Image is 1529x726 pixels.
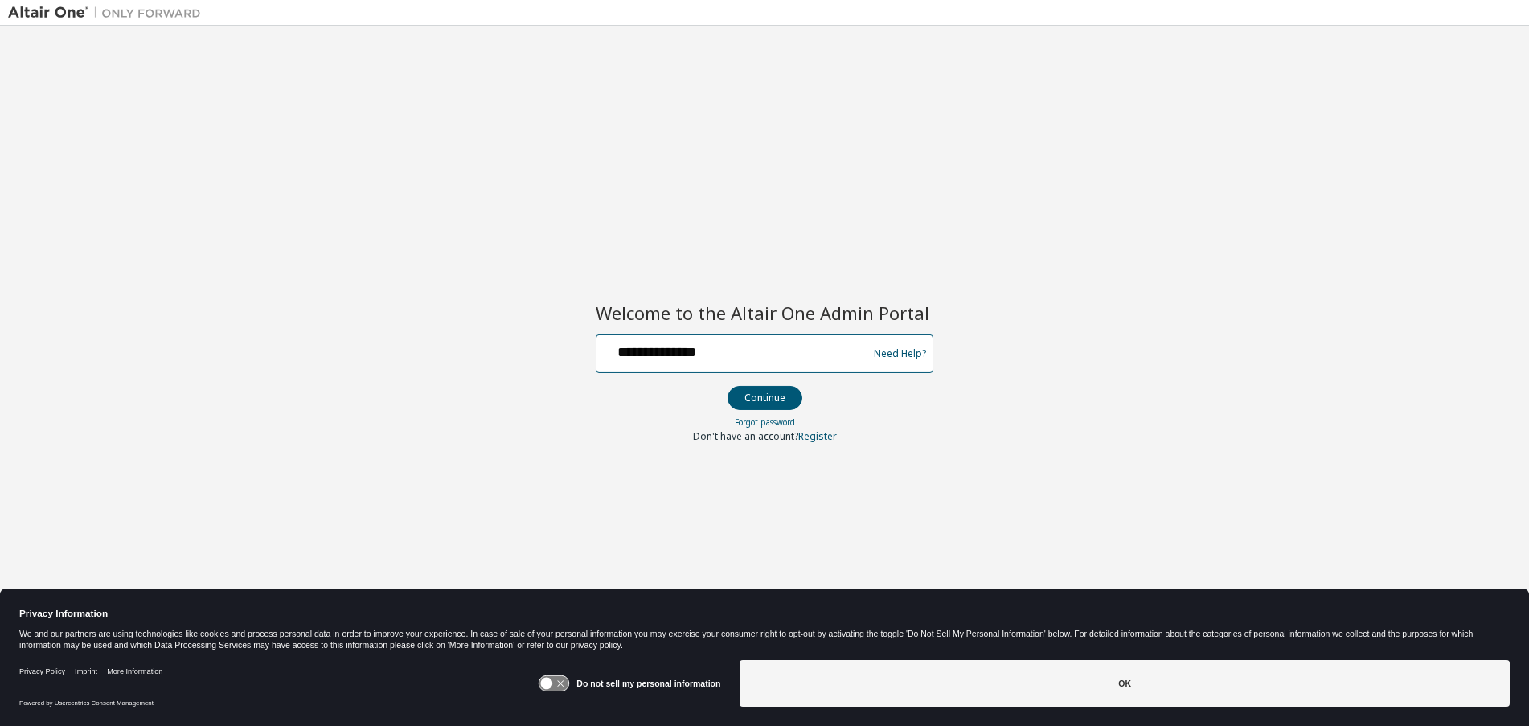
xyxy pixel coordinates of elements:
button: Continue [728,386,802,410]
span: Don't have an account? [693,429,798,443]
a: Need Help? [874,353,926,354]
img: Altair One [8,5,209,21]
a: Register [798,429,837,443]
h2: Welcome to the Altair One Admin Portal [596,301,933,324]
a: Forgot password [735,416,795,428]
